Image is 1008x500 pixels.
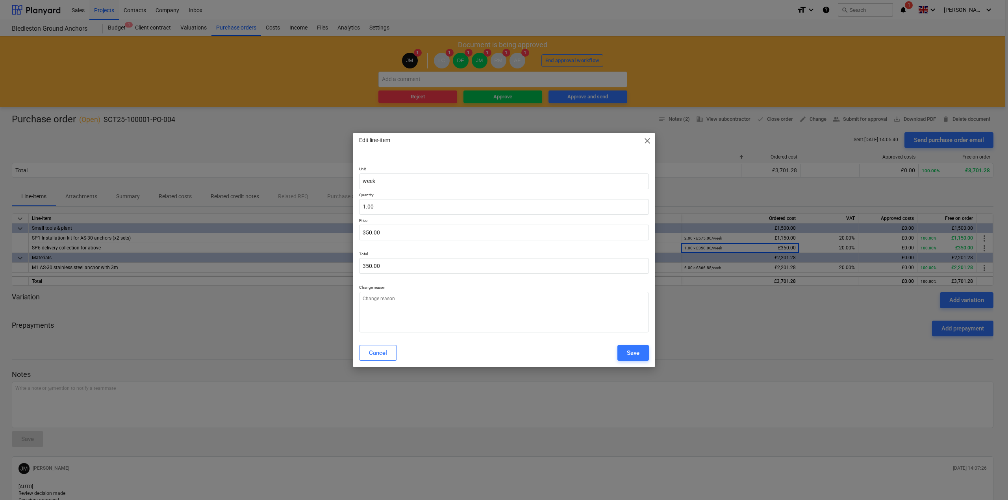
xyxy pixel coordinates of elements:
span: close [643,136,652,146]
button: Cancel [359,345,397,361]
div: Save [627,348,639,358]
p: Edit line-item [359,136,390,144]
input: Quantity [359,199,649,215]
p: Unit [359,166,649,173]
p: Change reason [359,285,649,292]
input: Unit [359,173,649,189]
p: Quantity [359,192,649,199]
iframe: Chat Widget [969,462,1008,500]
p: Price [359,218,649,225]
input: Price [359,225,649,240]
button: Save [617,345,649,361]
input: Total [359,258,649,274]
div: Cancel [369,348,387,358]
p: Total [359,251,649,258]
